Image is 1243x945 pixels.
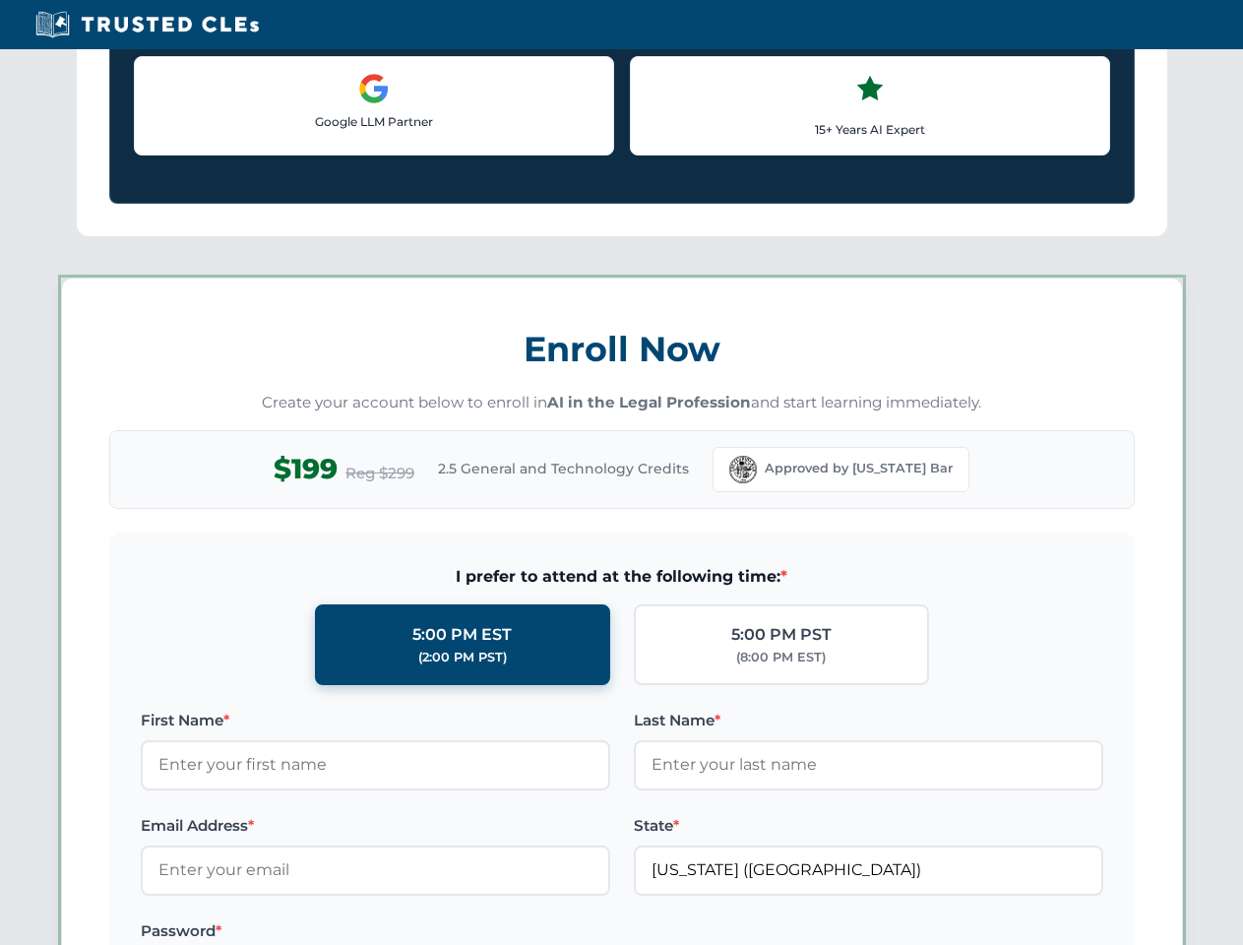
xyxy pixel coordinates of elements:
span: 2.5 General and Technology Credits [438,458,689,479]
input: Enter your first name [141,740,610,789]
label: Last Name [634,709,1103,732]
span: Reg $299 [345,462,414,485]
p: Google LLM Partner [151,112,597,131]
label: Email Address [141,814,610,838]
span: I prefer to attend at the following time: [141,564,1103,590]
h3: Enroll Now [109,318,1135,380]
label: First Name [141,709,610,732]
img: Trusted CLEs [30,10,265,39]
div: (8:00 PM EST) [736,648,826,667]
strong: AI in the Legal Profession [547,393,751,411]
input: Enter your email [141,846,610,895]
span: Approved by [US_STATE] Bar [765,459,953,478]
label: State [634,814,1103,838]
input: Florida (FL) [634,846,1103,895]
div: 5:00 PM EST [412,622,512,648]
span: $199 [274,447,338,491]
img: Google [358,73,390,104]
p: 15+ Years AI Expert [647,120,1093,139]
p: Create your account below to enroll in and start learning immediately. [109,392,1135,414]
div: 5:00 PM PST [731,622,832,648]
div: (2:00 PM PST) [418,648,507,667]
input: Enter your last name [634,740,1103,789]
img: Florida Bar [729,456,757,483]
label: Password [141,919,610,943]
